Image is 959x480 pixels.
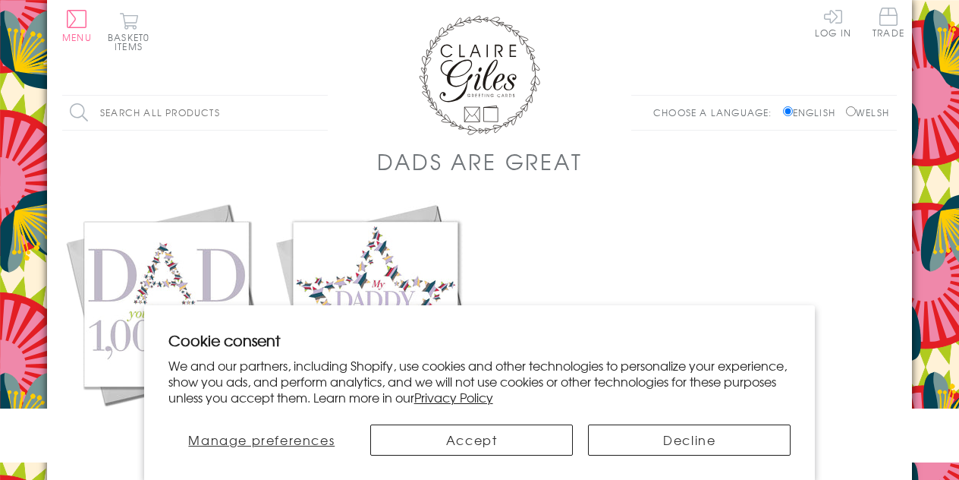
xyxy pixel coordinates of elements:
input: Welsh [846,106,856,116]
img: Father's Day Card, One in a Million [62,200,271,409]
input: Search all products [62,96,328,130]
input: English [783,106,793,116]
a: Log In [815,8,851,37]
button: Manage preferences [168,425,355,456]
span: Trade [873,8,904,37]
button: Accept [370,425,573,456]
a: Father's Day Card, One in a Million £3.50 Add to Basket [62,200,271,463]
button: Basket0 items [108,12,149,51]
h2: Cookie consent [168,330,791,351]
span: Menu [62,30,92,44]
span: 0 items [115,30,149,53]
p: We and our partners, including Shopify, use cookies and other technologies to personalize your ex... [168,358,791,405]
img: Father's Day Card, Star Daddy, My Daddy is brilliant [271,200,480,409]
p: Choose a language: [653,106,780,119]
a: Trade [873,8,904,40]
button: Decline [588,425,791,456]
input: Search [313,96,328,130]
button: Menu [62,10,92,42]
span: Manage preferences [188,431,335,449]
label: Welsh [846,106,889,119]
a: Privacy Policy [414,388,493,406]
a: Father's Day Card, Star Daddy, My Daddy is brilliant £3.50 Add to Basket [271,200,480,463]
label: English [783,106,843,119]
img: Claire Giles Greetings Cards [419,15,540,135]
h1: Dads Are Great [377,146,583,177]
